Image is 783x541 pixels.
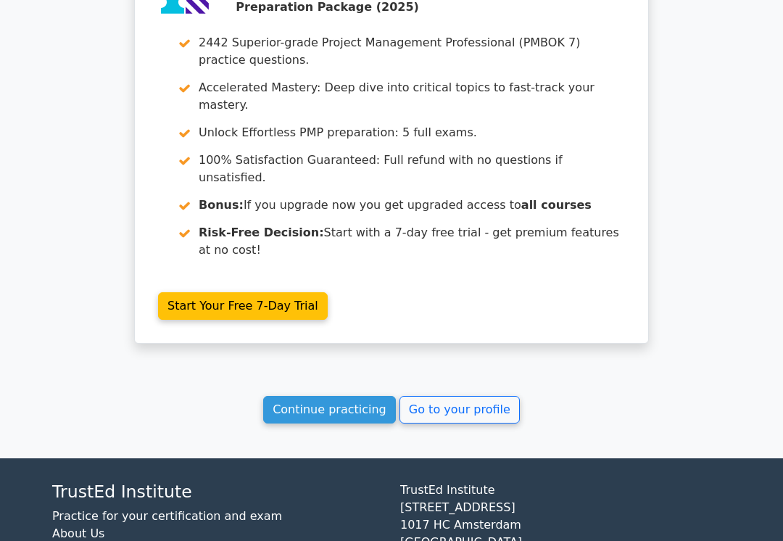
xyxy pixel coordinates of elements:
a: Practice for your certification and exam [52,509,282,523]
h4: TrustEd Institute [52,482,383,502]
a: Continue practicing [263,396,396,424]
a: Start Your Free 7-Day Trial [158,292,328,320]
a: About Us [52,526,104,540]
a: Go to your profile [399,396,520,424]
